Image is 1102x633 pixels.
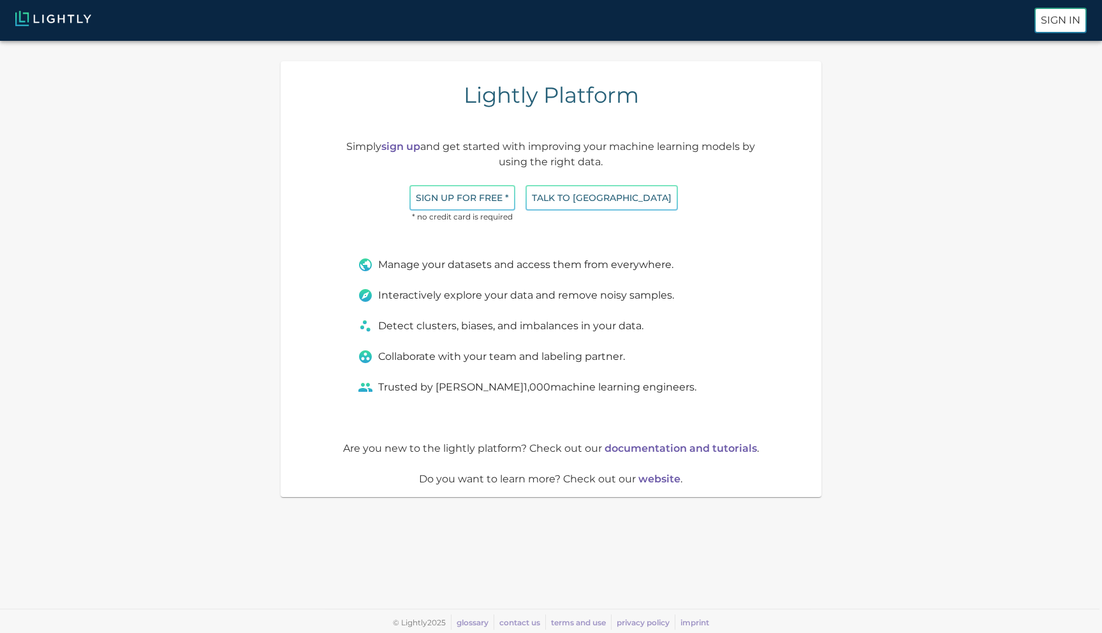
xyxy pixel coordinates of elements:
a: website [638,473,680,485]
div: Interactively explore your data and remove noisy samples. [358,288,744,303]
a: Talk to [GEOGRAPHIC_DATA] [525,191,678,204]
div: Manage your datasets and access them from everywhere. [358,257,744,272]
div: Detect clusters, biases, and imbalances in your data. [358,318,744,334]
button: Sign In [1034,8,1087,33]
p: Simply and get started with improving your machine learning models by using the right data. [335,139,767,170]
a: imprint [680,618,709,627]
a: glossary [457,618,489,627]
a: privacy policy [617,618,670,627]
div: Collaborate with your team and labeling partner. [358,349,744,364]
a: Sign up for free * [409,191,515,204]
span: * no credit card is required [409,211,515,223]
h4: Lightly Platform [464,82,639,108]
a: terms and use [551,618,606,627]
a: sign up [381,140,420,153]
button: Talk to [GEOGRAPHIC_DATA] [525,185,678,211]
p: Do you want to learn more? Check out our . [335,472,767,487]
button: Sign up for free * [409,185,515,211]
a: contact us [499,618,540,627]
img: Lightly [15,11,91,26]
p: Sign In [1041,13,1080,28]
div: Trusted by [PERSON_NAME] 1,000 machine learning engineers. [358,380,744,395]
p: Are you new to the lightly platform? Check out our . [335,441,767,456]
a: documentation and tutorials [605,442,757,454]
span: © Lightly 2025 [393,618,446,627]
